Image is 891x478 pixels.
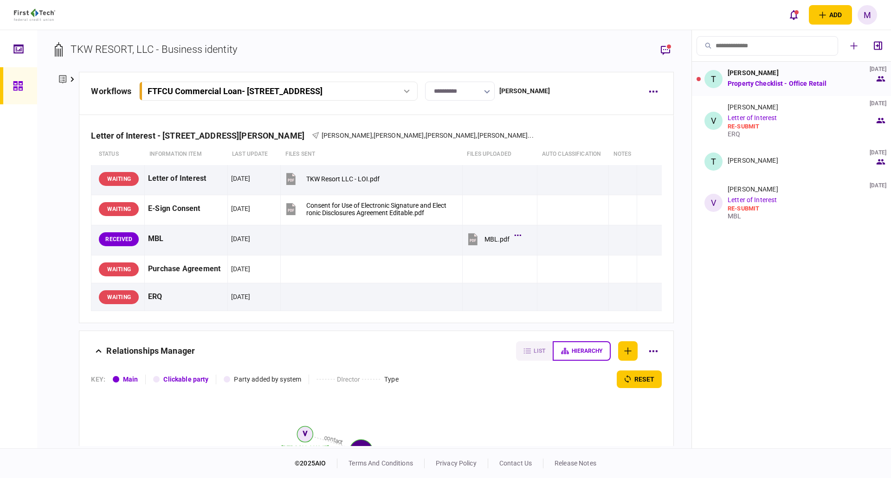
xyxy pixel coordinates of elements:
[145,144,228,165] th: Information item
[499,459,532,467] a: contact us
[466,229,519,249] button: MBL.pdf
[99,290,139,304] div: WAITING
[728,80,826,87] a: Property Checklist - Office Retail
[281,445,329,452] tspan: [PERSON_NAME]
[99,202,139,216] div: WAITING
[784,5,803,25] button: open notifications list
[572,348,602,354] span: hierarchy
[728,114,777,121] a: Letter of Interest
[617,370,662,388] button: reset
[306,175,380,183] div: TKW Resort LLC - LOI.pdf
[704,70,723,88] div: T
[462,144,537,165] th: Files uploaded
[322,131,534,140] div: Valerie Weatherly
[728,185,778,193] div: [PERSON_NAME]
[148,86,323,96] div: FTFCU Commercial Loan - [STREET_ADDRESS]
[324,434,344,446] text: contact
[484,236,510,243] div: MBL.pdf
[322,132,372,139] span: [PERSON_NAME]
[91,375,105,384] div: KEY :
[516,341,553,361] button: list
[436,459,477,467] a: privacy policy
[870,182,886,189] div: [DATE]
[534,348,545,354] span: list
[528,131,533,140] span: ...
[284,198,446,219] button: Consent for Use of Electronic Signature and Electronic Disclosures Agreement Editable.pdf
[99,172,139,186] div: WAITING
[139,82,418,101] button: FTFCU Commercial Loan- [STREET_ADDRESS]
[424,132,426,139] span: ,
[231,234,251,243] div: [DATE]
[476,132,477,139] span: ,
[728,123,875,130] div: re-submit
[728,130,875,138] div: ERQ
[148,168,224,189] div: Letter of Interest
[234,375,301,384] div: Party added by system
[163,375,208,384] div: Clickable party
[227,144,281,165] th: last update
[555,459,596,467] a: release notes
[870,65,886,73] div: [DATE]
[148,287,224,307] div: ERQ
[809,5,852,25] button: open adding identity options
[106,341,195,361] div: Relationships Manager
[231,174,251,183] div: [DATE]
[858,5,877,25] button: M
[728,205,875,212] div: re-submit
[426,132,476,139] span: [PERSON_NAME]
[148,198,224,219] div: E-Sign Consent
[384,375,399,384] div: Type
[284,168,380,189] button: TKW Resort LLC - LOI.pdf
[374,132,424,139] span: [PERSON_NAME]
[231,292,251,301] div: [DATE]
[91,85,131,97] div: workflows
[609,144,637,165] th: notes
[148,259,224,280] div: Purchase Agreement
[306,202,446,217] div: Consent for Use of Electronic Signature and Electronic Disclosures Agreement Editable.pdf
[295,459,337,468] div: © 2025 AIO
[553,341,611,361] button: hierarchy
[14,9,55,21] img: client company logo
[728,157,778,164] div: [PERSON_NAME]
[478,132,528,139] span: [PERSON_NAME]
[71,42,237,57] div: TKW RESORT, LLC - Business identity
[99,262,139,276] div: WAITING
[123,375,138,384] div: Main
[99,232,139,246] div: RECEIVED
[704,194,723,212] div: V
[728,69,779,76] div: [PERSON_NAME]
[303,430,307,437] text: V
[728,212,875,220] div: MBL
[349,459,413,467] a: terms and conditions
[728,196,777,204] a: Letter of Interest
[870,100,886,107] div: [DATE]
[870,149,886,156] div: [DATE]
[91,131,312,140] div: Letter of Interest - [STREET_ADDRESS][PERSON_NAME]
[148,229,224,249] div: MBL
[704,112,723,130] div: V
[704,153,723,171] div: T
[537,144,609,165] th: auto classification
[499,86,550,96] div: [PERSON_NAME]
[372,132,374,139] span: ,
[281,144,462,165] th: files sent
[231,264,251,274] div: [DATE]
[728,103,778,111] div: [PERSON_NAME]
[231,204,251,213] div: [DATE]
[91,144,145,165] th: status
